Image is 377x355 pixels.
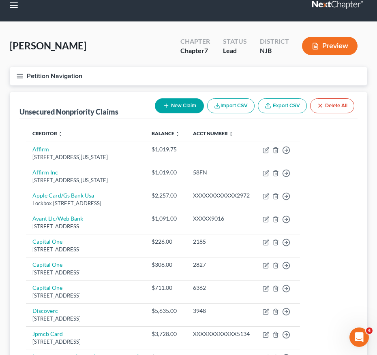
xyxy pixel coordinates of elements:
[32,238,62,245] a: Capital One
[32,215,83,222] a: Avant Llc/Web Bank
[229,132,233,136] i: unfold_more
[32,130,63,136] a: Creditor unfold_more
[193,307,250,315] div: 3948
[58,132,63,136] i: unfold_more
[193,168,250,176] div: 58FN
[193,261,250,269] div: 2827
[258,98,307,113] a: Export CSV
[32,307,58,314] a: Discoverc
[223,37,247,46] div: Status
[32,200,139,207] div: Lockbox [STREET_ADDRESS]
[32,169,58,176] a: Affirm Inc
[310,98,354,113] button: Delete All
[152,168,180,176] div: $1,019.00
[207,98,255,113] button: Import CSV
[32,223,139,230] div: [STREET_ADDRESS]
[10,67,367,85] button: Petition Navigation
[152,330,180,338] div: $3,728.00
[152,284,180,292] div: $711.00
[19,107,118,117] div: Unsecured Nonpriority Claims
[175,132,180,136] i: unfold_more
[193,215,250,223] div: XXXXX9016
[32,246,139,253] div: [STREET_ADDRESS]
[152,130,180,136] a: Balance unfold_more
[32,153,139,161] div: [STREET_ADDRESS][US_STATE]
[152,261,180,269] div: $306.00
[32,284,62,291] a: Capital One
[193,330,250,338] div: XXXXXXXXXXXX5134
[32,261,62,268] a: Capital One
[193,130,233,136] a: Acct Number unfold_more
[32,292,139,300] div: [STREET_ADDRESS]
[193,284,250,292] div: 6362
[223,46,247,55] div: Lead
[349,327,369,347] iframe: Intercom live chat
[152,307,180,315] div: $5,635.00
[366,327,373,334] span: 4
[152,191,180,200] div: $2,257.00
[32,192,94,199] a: Apple Card/Gs Bank Usa
[193,238,250,246] div: 2185
[32,338,139,346] div: [STREET_ADDRESS]
[152,145,180,153] div: $1,019.75
[32,330,63,337] a: Jpmcb Card
[180,37,210,46] div: Chapter
[302,37,358,55] button: Preview
[152,215,180,223] div: $1,091.00
[155,98,204,113] button: New Claim
[180,46,210,55] div: Chapter
[204,47,208,54] span: 7
[193,191,250,200] div: XXXXXXXXXXXX2972
[32,176,139,184] div: [STREET_ADDRESS][US_STATE]
[32,315,139,323] div: [STREET_ADDRESS]
[10,40,86,51] span: [PERSON_NAME]
[260,37,289,46] div: District
[152,238,180,246] div: $226.00
[32,269,139,276] div: [STREET_ADDRESS]
[32,146,49,153] a: Affirm
[260,46,289,55] div: NJB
